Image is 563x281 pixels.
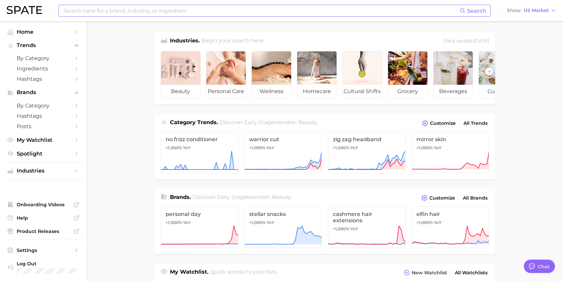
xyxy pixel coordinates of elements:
[485,67,494,76] button: Scroll Right
[17,123,70,129] span: Posts
[249,136,317,143] span: warrior cut
[161,85,200,98] span: beauty
[462,119,489,128] a: All Trends
[5,63,81,74] a: Ingredients
[350,226,358,232] span: YoY
[183,220,191,225] span: YoY
[17,102,70,109] span: by Category
[5,149,81,159] a: Spotlight
[479,51,519,98] a: culinary
[5,200,81,210] a: Onboarding Videos
[328,132,406,173] a: zig zag headband>1,000% YoY
[17,151,70,157] span: Spotlight
[328,207,406,248] a: cashmere hair extensions>1,000% YoY
[5,111,81,121] a: Hashtags
[193,194,292,200] span: Discover Early Stage brands in .
[333,211,401,224] span: cashmere hair extensions
[249,145,266,150] span: >1,000%
[206,85,246,98] span: personal care
[5,100,81,111] a: by Category
[5,135,81,145] a: My Watchlist
[202,37,265,46] h2: Begin your search here.
[17,247,70,253] span: Settings
[433,85,473,98] span: beverages
[417,145,433,150] span: >1,000%
[455,270,488,276] span: All Watchlists
[443,37,489,46] div: Data update: [DATE]
[220,119,318,125] span: Discover Early Stage trends in .
[170,119,218,125] span: Category Trends .
[467,8,486,14] span: Search
[343,85,382,98] span: cultural shifts
[342,51,382,98] a: cultural shifts
[267,145,274,151] span: YoY
[524,9,549,12] span: US Market
[244,132,322,173] a: warrior cut>1,000% YoY
[17,89,70,95] span: Brands
[161,132,238,173] a: no frizz conditioner>1,000% YoY
[17,202,70,208] span: Onboarding Videos
[5,74,81,84] a: Hashtags
[434,220,442,225] span: YoY
[170,37,200,46] h1: Industries.
[170,268,208,277] h1: My Watchlist.
[244,207,322,248] a: stellar snacks>1,000% YoY
[420,193,457,203] button: Customize
[251,51,292,98] a: wellness
[5,245,81,255] a: Settings
[17,76,70,82] span: Hashtags
[430,120,456,126] span: Customize
[350,145,358,151] span: YoY
[249,211,317,217] span: stellar snacks
[5,53,81,63] a: by Category
[420,118,457,128] button: Customize
[429,195,455,201] span: Customize
[17,29,70,35] span: Home
[433,51,473,98] a: beverages
[17,228,70,234] span: Product Releases
[272,194,291,200] span: beauty
[17,55,70,61] span: by Category
[166,145,182,150] span: >1,000%
[170,194,191,200] span: Brands .
[5,213,81,223] a: Help
[5,87,81,97] button: Brands
[402,268,449,277] button: New Watchlist
[412,207,490,248] a: elfin hair>1,000% YoY
[507,9,522,12] span: Show
[297,85,337,98] span: homecare
[388,85,427,98] span: grocery
[183,145,191,151] span: YoY
[434,145,442,151] span: YoY
[206,51,246,98] a: personal care
[417,211,485,217] span: elfin hair
[7,6,42,14] img: SPATE
[479,85,518,98] span: culinary
[166,136,233,143] span: no frizz conditioner
[297,51,337,98] a: homecare
[505,6,558,15] button: ShowUS Market
[417,136,485,143] span: mirror skin
[161,51,201,98] a: beauty
[17,65,70,72] span: Ingredients
[333,145,349,150] span: >1,000%
[417,220,433,225] span: >1,000%
[210,268,278,277] h2: Quick access to your lists.
[453,268,489,277] a: All Watchlists
[5,121,81,131] a: Posts
[161,207,238,248] a: personal day>1,000% YoY
[5,166,81,176] button: Industries
[63,5,460,16] input: Search here for a brand, industry, or ingredient
[333,226,349,231] span: >1,000%
[5,27,81,37] a: Home
[17,215,70,221] span: Help
[5,40,81,50] button: Trends
[166,211,233,217] span: personal day
[299,119,317,125] span: beauty
[388,51,428,98] a: grocery
[166,220,182,225] span: >1,000%
[17,168,70,174] span: Industries
[252,85,291,98] span: wellness
[412,132,490,173] a: mirror skin>1,000% YoY
[17,137,70,143] span: My Watchlist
